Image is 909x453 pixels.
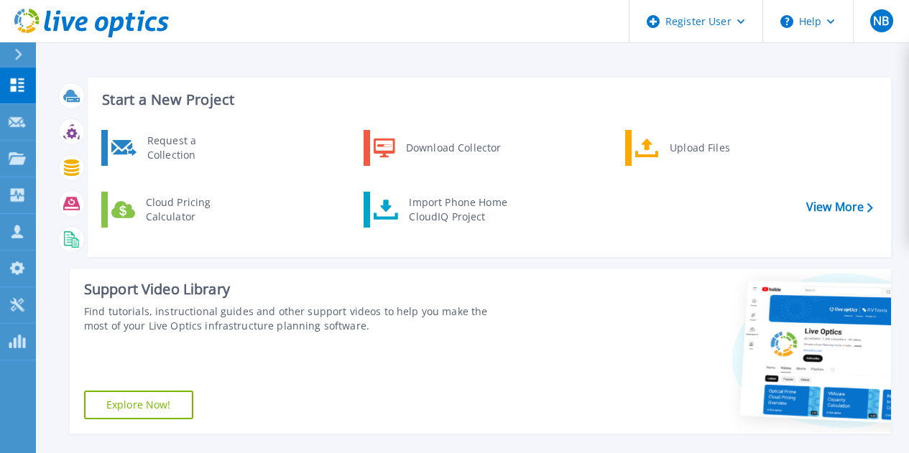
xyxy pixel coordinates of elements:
div: Import Phone Home CloudIQ Project [402,195,514,224]
a: Cloud Pricing Calculator [101,192,249,228]
div: Download Collector [399,134,507,162]
span: NB [873,15,889,27]
a: Explore Now! [84,391,193,419]
a: View More [806,200,873,214]
div: Upload Files [663,134,769,162]
div: Cloud Pricing Calculator [139,195,245,224]
div: Request a Collection [140,134,245,162]
h3: Start a New Project [102,92,872,108]
div: Find tutorials, instructional guides and other support videos to help you make the most of your L... [84,304,511,333]
a: Request a Collection [101,130,249,166]
a: Upload Files [625,130,772,166]
div: Support Video Library [84,280,511,299]
a: Download Collector [364,130,511,166]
